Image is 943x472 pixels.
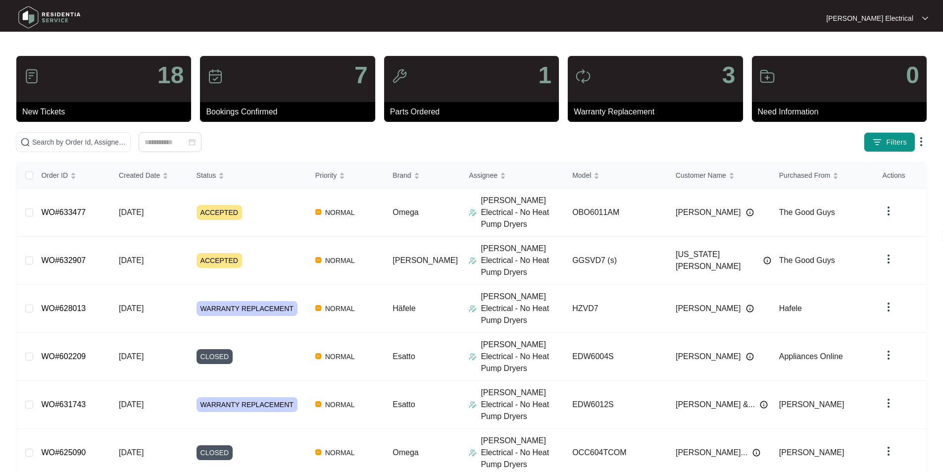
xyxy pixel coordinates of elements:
img: Info icon [752,449,760,457]
span: [PERSON_NAME] [779,400,844,409]
th: Purchased From [771,162,875,189]
span: [PERSON_NAME]... [676,447,747,459]
img: dropdown arrow [915,136,927,148]
span: [DATE] [119,352,144,361]
img: Vercel Logo [315,401,321,407]
img: Info icon [746,305,754,313]
a: WO#628013 [41,304,86,313]
span: [US_STATE] [PERSON_NAME] [676,249,758,272]
img: icon [392,68,407,84]
img: search-icon [20,137,30,147]
th: Priority [307,162,385,189]
img: Info icon [763,257,771,264]
th: Actions [875,162,926,189]
span: NORMAL [321,399,359,411]
span: ACCEPTED [197,253,242,268]
span: CLOSED [197,445,233,460]
td: EDW6012S [564,381,668,429]
img: dropdown arrow [883,205,894,217]
span: Customer Name [676,170,726,181]
img: icon [759,68,775,84]
a: WO#633477 [41,208,86,216]
span: [PERSON_NAME] [779,448,844,457]
th: Assignee [461,162,564,189]
span: WARRANTY REPLACEMENT [197,397,298,412]
p: 0 [906,63,919,87]
span: ACCEPTED [197,205,242,220]
span: Häfele [393,304,415,313]
span: Filters [886,137,907,148]
img: dropdown arrow [883,349,894,361]
span: Esatto [393,352,415,361]
span: [PERSON_NAME] [393,256,458,264]
span: Omega [393,208,418,216]
span: [DATE] [119,448,144,457]
img: Vercel Logo [315,353,321,359]
p: Parts Ordered [390,106,559,118]
span: Status [197,170,216,181]
span: Hafele [779,304,802,313]
span: [PERSON_NAME] [676,351,741,363]
p: Warranty Replacement [574,106,743,118]
img: dropdown arrow [883,301,894,313]
span: The Good Guys [779,256,835,264]
th: Status [189,162,307,189]
img: Info icon [760,401,768,409]
p: Need Information [758,106,927,118]
img: icon [575,68,591,84]
span: [DATE] [119,304,144,313]
span: [DATE] [119,400,144,409]
span: [DATE] [119,208,144,216]
span: [PERSON_NAME] [676,303,741,315]
p: Bookings Confirmed [206,106,375,118]
span: Created Date [119,170,160,181]
p: 18 [157,63,184,87]
img: Assigner Icon [469,353,477,361]
span: Brand [393,170,411,181]
img: residentia service logo [15,2,84,32]
img: dropdown arrow [883,253,894,265]
span: The Good Guys [779,208,835,216]
span: NORMAL [321,447,359,459]
th: Created Date [111,162,189,189]
img: filter icon [872,137,882,147]
a: WO#631743 [41,400,86,409]
span: Priority [315,170,337,181]
span: Assignee [469,170,497,181]
img: Info icon [746,209,754,216]
a: WO#632907 [41,256,86,264]
span: [PERSON_NAME] [676,207,741,218]
span: Purchased From [779,170,830,181]
th: Customer Name [668,162,771,189]
img: icon [24,68,40,84]
span: [PERSON_NAME] &... [676,399,755,411]
p: 1 [538,63,551,87]
img: Assigner Icon [469,449,477,457]
span: NORMAL [321,303,359,315]
img: Assigner Icon [469,209,477,216]
span: NORMAL [321,255,359,266]
span: Model [572,170,591,181]
p: [PERSON_NAME] Electrical [826,13,913,23]
span: Esatto [393,400,415,409]
p: [PERSON_NAME] Electrical - No Heat Pump Dryers [481,435,564,471]
span: Order ID [41,170,68,181]
img: Assigner Icon [469,305,477,313]
th: Model [564,162,668,189]
input: Search by Order Id, Assignee Name, Customer Name, Brand and Model [32,137,126,148]
p: [PERSON_NAME] Electrical - No Heat Pump Dryers [481,243,564,278]
a: WO#625090 [41,448,86,457]
td: EDW6004S [564,333,668,381]
td: HZVD7 [564,285,668,333]
p: New Tickets [22,106,191,118]
td: OBO6011AM [564,189,668,237]
img: dropdown arrow [922,16,928,21]
span: [DATE] [119,256,144,264]
p: [PERSON_NAME] Electrical - No Heat Pump Dryers [481,387,564,422]
img: dropdown arrow [883,397,894,409]
img: dropdown arrow [883,445,894,457]
img: Vercel Logo [315,449,321,455]
th: Brand [385,162,461,189]
p: [PERSON_NAME] Electrical - No Heat Pump Dryers [481,291,564,326]
img: Assigner Icon [469,401,477,409]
